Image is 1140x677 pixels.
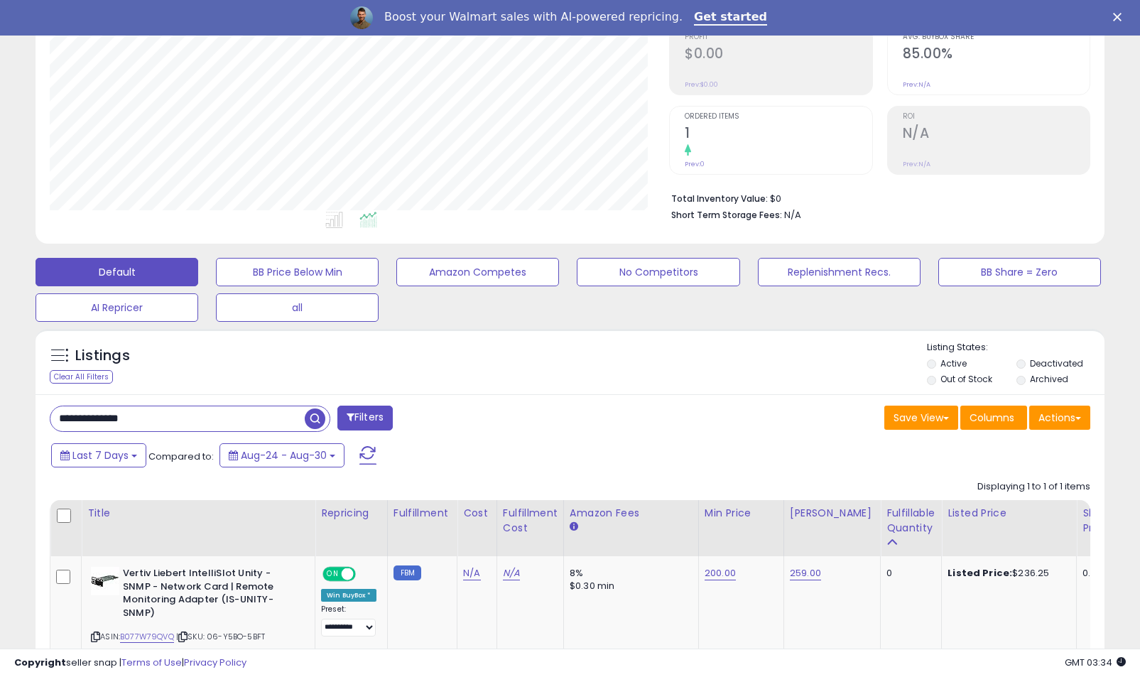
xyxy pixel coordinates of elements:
[1082,567,1106,580] div: 0.00
[790,506,874,521] div: [PERSON_NAME]
[121,656,182,669] a: Terms of Use
[671,209,782,221] b: Short Term Storage Fees:
[694,10,767,26] a: Get started
[977,480,1090,494] div: Displaying 1 to 1 of 1 items
[120,631,174,643] a: B077W79QVQ
[1065,656,1126,669] span: 2025-09-10 03:34 GMT
[91,567,119,595] img: 31rhc3SxRZL._SL40_.jpg
[337,406,393,430] button: Filters
[948,566,1012,580] b: Listed Price:
[1113,13,1127,21] div: Close
[671,189,1080,206] li: $0
[241,448,327,462] span: Aug-24 - Aug-30
[903,33,1090,41] span: Avg. Buybox Share
[350,6,373,29] img: Profile image for Adrian
[321,589,376,602] div: Win BuyBox *
[938,258,1101,286] button: BB Share = Zero
[123,567,295,623] b: Vertiv Liebert IntelliSlot Unity - SNMP - Network Card | Remote Monitoring Adapter (IS-UNITY-SNMP)
[503,506,558,536] div: Fulfillment Cost
[36,293,198,322] button: AI Repricer
[903,80,930,89] small: Prev: N/A
[685,33,872,41] span: Profit
[570,506,693,521] div: Amazon Fees
[903,113,1090,121] span: ROI
[1030,357,1083,369] label: Deactivated
[14,656,246,670] div: seller snap | |
[570,567,688,580] div: 8%
[1082,506,1111,536] div: Ship Price
[960,406,1027,430] button: Columns
[176,631,265,642] span: | SKU: 06-Y5BO-5BFT
[393,506,451,521] div: Fulfillment
[216,258,379,286] button: BB Price Below Min
[685,125,872,144] h2: 1
[927,341,1104,354] p: Listing States:
[940,373,992,385] label: Out of Stock
[148,450,214,463] span: Compared to:
[903,160,930,168] small: Prev: N/A
[784,208,801,222] span: N/A
[948,567,1065,580] div: $236.25
[216,293,379,322] button: all
[570,521,578,534] small: Amazon Fees.
[321,605,376,637] div: Preset:
[463,566,480,580] a: N/A
[184,656,246,669] a: Privacy Policy
[570,580,688,592] div: $0.30 min
[72,448,129,462] span: Last 7 Days
[790,566,821,580] a: 259.00
[903,45,1090,65] h2: 85.00%
[1029,406,1090,430] button: Actions
[685,45,872,65] h2: $0.00
[393,565,421,580] small: FBM
[219,443,344,467] button: Aug-24 - Aug-30
[705,506,778,521] div: Min Price
[324,568,342,580] span: ON
[685,80,718,89] small: Prev: $0.00
[970,411,1014,425] span: Columns
[940,357,967,369] label: Active
[354,568,376,580] span: OFF
[50,370,113,384] div: Clear All Filters
[705,566,736,580] a: 200.00
[503,566,520,580] a: N/A
[886,567,930,580] div: 0
[685,160,705,168] small: Prev: 0
[884,406,958,430] button: Save View
[75,346,130,366] h5: Listings
[396,258,559,286] button: Amazon Competes
[36,258,198,286] button: Default
[886,506,935,536] div: Fulfillable Quantity
[1030,373,1068,385] label: Archived
[321,506,381,521] div: Repricing
[51,443,146,467] button: Last 7 Days
[903,125,1090,144] h2: N/A
[87,506,309,521] div: Title
[685,113,872,121] span: Ordered Items
[14,656,66,669] strong: Copyright
[671,193,768,205] b: Total Inventory Value:
[463,506,491,521] div: Cost
[577,258,739,286] button: No Competitors
[384,10,683,24] div: Boost your Walmart sales with AI-powered repricing.
[758,258,921,286] button: Replenishment Recs.
[948,506,1070,521] div: Listed Price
